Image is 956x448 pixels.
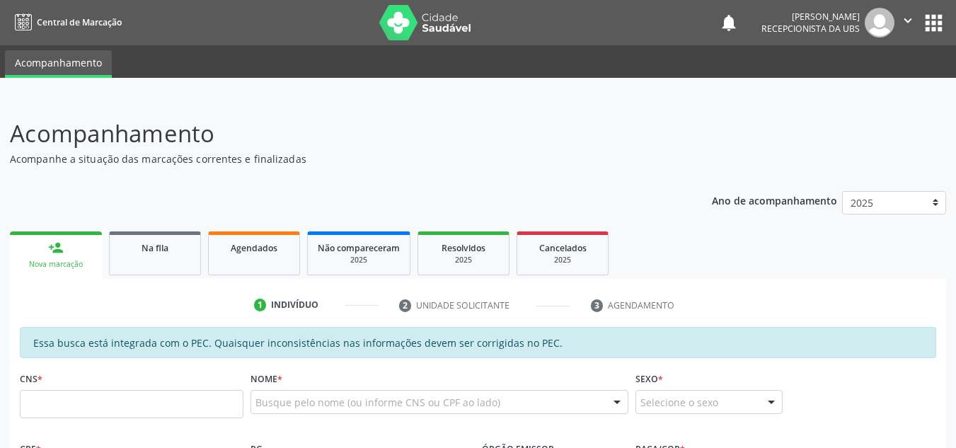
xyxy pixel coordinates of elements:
button:  [894,8,921,38]
span: Na fila [142,242,168,254]
div: 2025 [318,255,400,265]
span: Recepcionista da UBS [761,23,860,35]
a: Central de Marcação [10,11,122,34]
span: Cancelados [539,242,587,254]
span: Resolvidos [442,242,485,254]
button: notifications [719,13,739,33]
div: person_add [48,240,64,255]
img: img [865,8,894,38]
i:  [900,13,916,28]
div: 1 [254,299,267,311]
button: apps [921,11,946,35]
div: Nova marcação [20,259,92,270]
p: Acompanhamento [10,116,665,151]
span: Não compareceram [318,242,400,254]
div: Indivíduo [271,299,318,311]
span: Busque pelo nome (ou informe CNS ou CPF ao lado) [255,395,500,410]
div: 2025 [527,255,598,265]
label: CNS [20,368,42,390]
div: Essa busca está integrada com o PEC. Quaisquer inconsistências nas informações devem ser corrigid... [20,327,936,358]
span: Central de Marcação [37,16,122,28]
span: Selecione o sexo [640,395,718,410]
label: Sexo [635,368,663,390]
label: Nome [250,368,282,390]
div: [PERSON_NAME] [761,11,860,23]
p: Ano de acompanhamento [712,191,837,209]
div: 2025 [428,255,499,265]
a: Acompanhamento [5,50,112,78]
span: Agendados [231,242,277,254]
p: Acompanhe a situação das marcações correntes e finalizadas [10,151,665,166]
